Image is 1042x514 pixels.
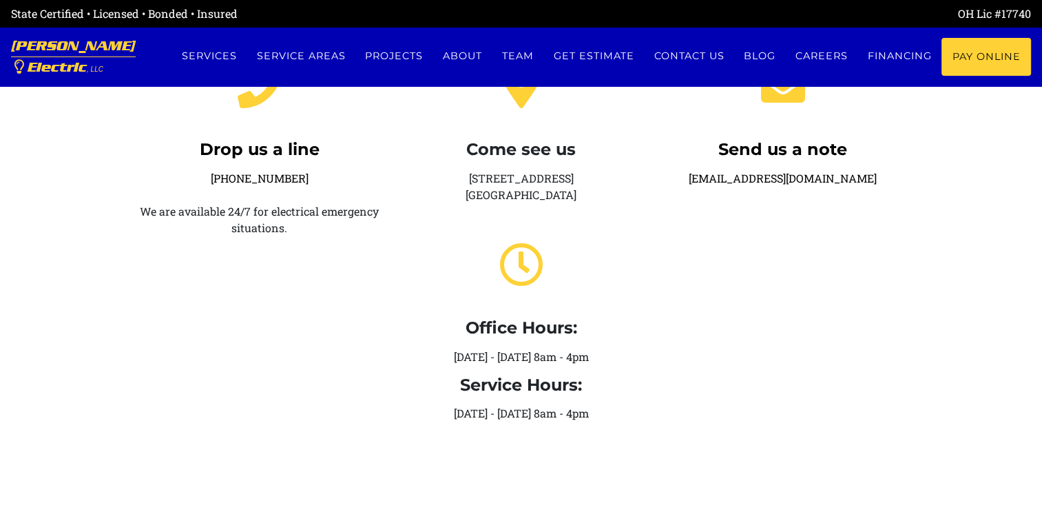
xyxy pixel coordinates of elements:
a: [PERSON_NAME] Electric, LLC [11,28,136,86]
div: [STREET_ADDRESS] [GEOGRAPHIC_DATA] [DATE] - [DATE] 8am - 4pm [DATE] - [DATE] 8am - 4pm [390,41,652,433]
a: Pay Online [941,38,1031,76]
a: Careers [786,38,858,74]
a: Blog [734,38,786,74]
a: Drop us a line[PHONE_NUMBER] [139,76,380,185]
span: , LLC [87,65,103,73]
a: Service Areas [247,38,355,74]
h4: Come see us [401,140,642,160]
a: Financing [857,38,941,74]
a: Get estimate [543,38,644,74]
h4: Drop us a line [139,140,380,160]
a: About [433,38,492,74]
a: Send us a note[EMAIL_ADDRESS][DOMAIN_NAME] [663,76,904,185]
div: We are available 24/7 for electrical emergency situations. [129,41,390,433]
a: Services [171,38,247,74]
h4: Service Hours: [401,376,642,395]
a: Team [492,38,544,74]
h4: Office Hours: [401,318,642,338]
a: Contact us [644,38,734,74]
a: Projects [355,38,433,74]
h4: Send us a note [663,140,904,160]
div: OH Lic #17740 [521,6,1032,22]
div: State Certified • Licensed • Bonded • Insured [11,6,521,22]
